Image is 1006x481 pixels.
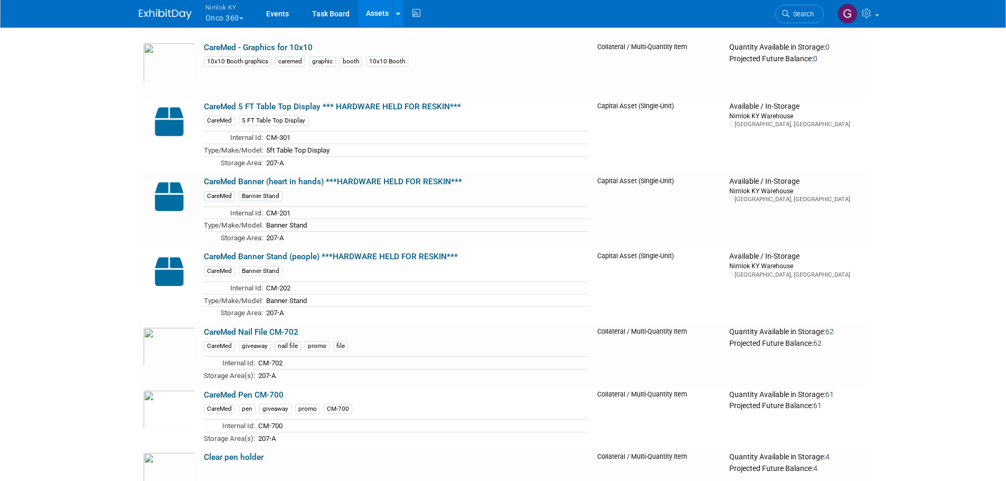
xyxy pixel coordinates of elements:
div: [GEOGRAPHIC_DATA], [GEOGRAPHIC_DATA] [729,271,863,279]
td: Banner Stand [263,219,589,232]
td: Internal Id: [204,281,263,294]
td: Capital Asset (Single-Unit) [593,248,726,323]
div: [GEOGRAPHIC_DATA], [GEOGRAPHIC_DATA] [729,195,863,203]
span: Search [789,10,814,18]
td: Type/Make/Model: [204,294,263,307]
div: CareMed [204,116,235,126]
a: CareMed Pen CM-700 [204,390,284,400]
span: 0 [825,43,830,51]
div: Projected Future Balance: [729,52,863,64]
div: Quantity Available in Storage: [729,390,863,400]
img: Gwendalyn Bauer [838,4,858,24]
td: Collateral / Multi-Quantity Item [593,386,726,449]
td: Type/Make/Model: [204,219,263,232]
span: 62 [825,327,834,336]
span: 61 [825,390,834,399]
div: pen [239,404,256,414]
div: Available / In-Storage [729,102,863,111]
div: promo [295,404,320,414]
td: Collateral / Multi-Quantity Item [593,39,726,98]
span: 62 [813,339,822,347]
div: Nimlok KY Warehouse [729,186,863,195]
div: Quantity Available in Storage: [729,43,863,52]
div: Nimlok KY Warehouse [729,261,863,270]
div: CareMed [204,404,235,414]
div: caremed [275,56,305,67]
a: CareMed Nail File CM-702 [204,327,298,337]
img: ExhibitDay [139,9,192,20]
td: Internal Id: [204,206,263,219]
div: 10x10 Booth graphics [204,56,271,67]
td: Internal Id: [204,357,255,370]
span: Storage Area: [221,309,263,317]
div: Available / In-Storage [729,252,863,261]
div: CareMed [204,266,235,276]
div: Available / In-Storage [729,177,863,186]
div: CareMed [204,191,235,201]
span: Storage Area: [221,159,263,167]
a: CareMed - Graphics for 10x10 [204,43,313,52]
img: Capital-Asset-Icon-2.png [143,177,195,216]
div: Banner Stand [239,266,283,276]
td: Type/Make/Model: [204,144,263,156]
span: Storage Area: [221,234,263,242]
img: Capital-Asset-Icon-2.png [143,102,195,142]
a: CareMed Banner (heart in hands) ***HARDWARE HELD FOR RESKIN*** [204,177,462,186]
td: 5ft Table Top Display [263,144,589,156]
span: Storage Area(s): [204,372,255,380]
td: CM-700 [255,420,589,432]
div: booth [340,56,362,67]
td: 207-A [263,156,589,168]
div: Quantity Available in Storage: [729,452,863,462]
div: giveaway [239,341,271,351]
span: Nimlok KY [205,2,243,13]
a: Clear pen holder [204,452,264,462]
div: Nimlok KY Warehouse [729,111,863,120]
td: Capital Asset (Single-Unit) [593,173,726,248]
span: 4 [813,464,817,473]
td: 207-A [255,432,589,444]
div: Quantity Available in Storage: [729,327,863,337]
div: [GEOGRAPHIC_DATA], [GEOGRAPHIC_DATA] [729,120,863,128]
td: Banner Stand [263,294,589,307]
div: CM-700 [324,404,352,414]
span: 0 [813,54,817,63]
span: Storage Area(s): [204,435,255,442]
div: 10x10 Booth [366,56,408,67]
a: CareMed 5 FT Table Top Display *** HARDWARE HELD FOR RESKIN*** [204,102,461,111]
div: nail file [275,341,301,351]
div: Banner Stand [239,191,283,201]
a: Search [775,5,824,23]
div: graphic [309,56,336,67]
td: 207-A [263,231,589,243]
div: Projected Future Balance: [729,462,863,474]
div: file [333,341,348,351]
div: Projected Future Balance: [729,399,863,411]
td: Internal Id: [204,420,255,432]
div: 5 FT Table Top Display [239,116,308,126]
td: Internal Id: [204,131,263,144]
td: CM-702 [255,357,589,370]
div: promo [305,341,330,351]
td: CM-201 [263,206,589,219]
td: Capital Asset (Single-Unit) [593,98,726,173]
td: CM-202 [263,281,589,294]
a: CareMed Banner Stand (people) ***HARDWARE HELD FOR RESKIN*** [204,252,458,261]
div: CareMed [204,341,235,351]
td: 207-A [263,307,589,319]
img: Capital-Asset-Icon-2.png [143,252,195,291]
span: 4 [825,452,830,461]
td: CM-301 [263,131,589,144]
div: giveaway [259,404,292,414]
span: 61 [813,401,822,410]
td: Collateral / Multi-Quantity Item [593,323,726,386]
td: 207-A [255,369,589,381]
div: Projected Future Balance: [729,337,863,348]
